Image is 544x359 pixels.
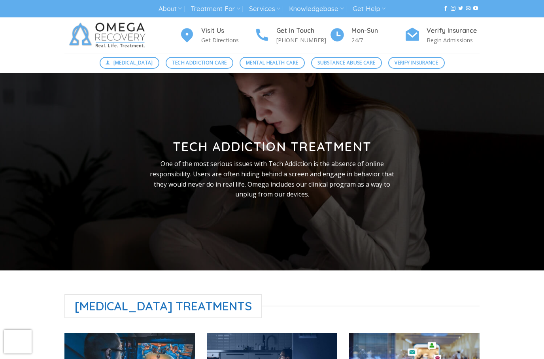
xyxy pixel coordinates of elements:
[240,57,305,69] a: Mental Health Care
[466,6,470,11] a: Send us an email
[353,2,385,16] a: Get Help
[276,26,329,36] h4: Get In Touch
[246,59,298,66] span: Mental Health Care
[201,36,254,45] p: Get Directions
[427,26,480,36] h4: Verify Insurance
[64,294,262,318] span: [MEDICAL_DATA] Treatments
[100,57,160,69] a: [MEDICAL_DATA]
[458,6,463,11] a: Follow on Twitter
[113,59,153,66] span: [MEDICAL_DATA]
[443,6,448,11] a: Follow on Facebook
[179,26,254,45] a: Visit Us Get Directions
[191,2,240,16] a: Treatment For
[404,26,480,45] a: Verify Insurance Begin Admissions
[311,57,382,69] a: Substance Abuse Care
[276,36,329,45] p: [PHONE_NUMBER]
[144,159,400,199] p: One of the most serious issues with Tech Addiction is the absence of online responsibility. Users...
[395,59,438,66] span: Verify Insurance
[172,59,227,66] span: Tech Addiction Care
[451,6,455,11] a: Follow on Instagram
[388,57,445,69] a: Verify Insurance
[427,36,480,45] p: Begin Admissions
[201,26,254,36] h4: Visit Us
[249,2,280,16] a: Services
[351,26,404,36] h4: Mon-Sun
[159,2,182,16] a: About
[351,36,404,45] p: 24/7
[173,138,371,154] strong: Tech Addiction Treatment
[166,57,233,69] a: Tech Addiction Care
[473,6,478,11] a: Follow on YouTube
[64,17,153,53] img: Omega Recovery
[254,26,329,45] a: Get In Touch [PHONE_NUMBER]
[289,2,344,16] a: Knowledgebase
[317,59,375,66] span: Substance Abuse Care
